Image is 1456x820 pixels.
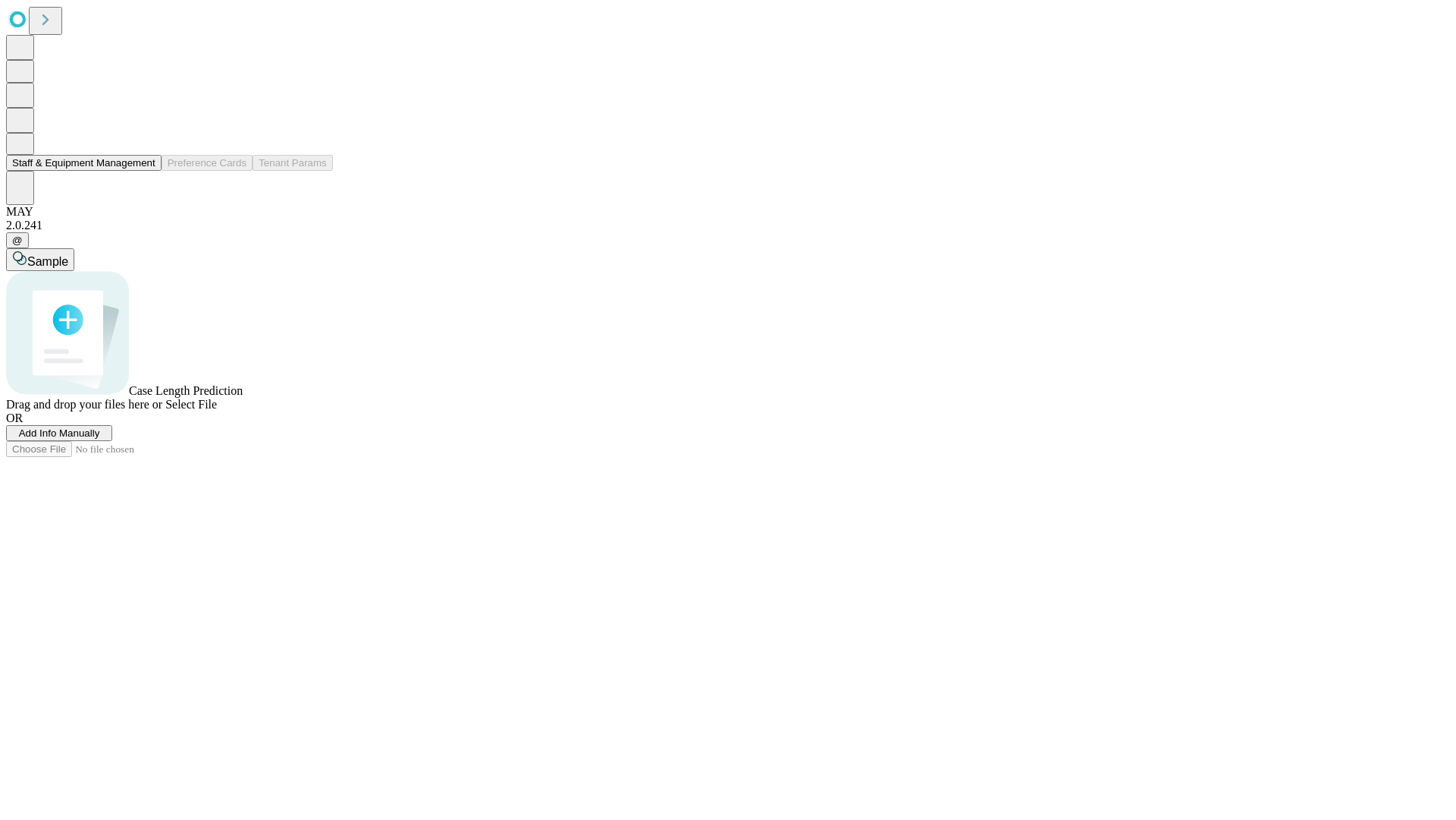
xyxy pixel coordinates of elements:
span: Select File [165,398,217,411]
span: Drag and drop your files here or [6,398,162,411]
button: Tenant Params [253,155,333,171]
div: MAY [6,205,1450,219]
span: @ [12,235,23,246]
div: 2.0.241 [6,219,1450,232]
button: Preference Cards [162,155,253,171]
span: Case Length Prediction [129,384,243,397]
button: @ [6,232,29,248]
button: Staff & Equipment Management [6,155,162,171]
span: Sample [27,255,68,268]
span: OR [6,412,23,424]
span: Add Info Manually [19,427,100,439]
button: Add Info Manually [6,425,112,441]
button: Sample [6,248,74,271]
